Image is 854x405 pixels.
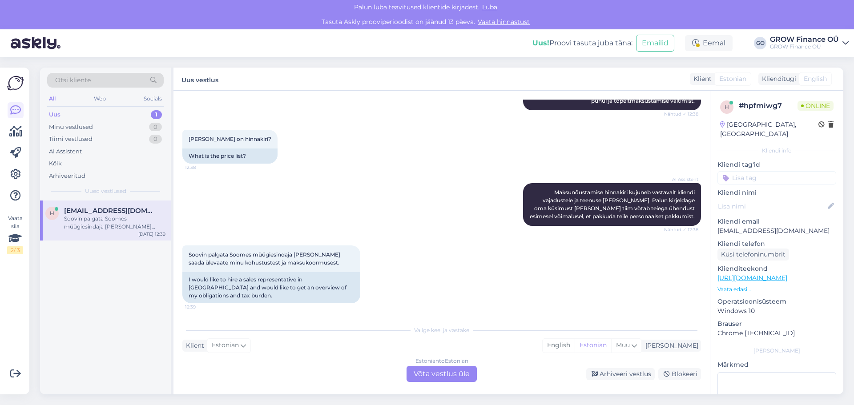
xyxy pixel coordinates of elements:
div: Võta vestlus üle [407,366,477,382]
input: Lisa tag [717,171,836,184]
input: Lisa nimi [718,201,826,211]
span: Estonian [212,341,239,350]
div: Vaata siia [7,214,23,254]
span: h [725,104,729,110]
div: All [47,93,57,104]
label: Uus vestlus [181,73,218,85]
div: Estonian to Estonian [415,357,468,365]
div: [PERSON_NAME] [642,341,698,350]
p: Operatsioonisüsteem [717,297,836,306]
p: Kliendi nimi [717,188,836,197]
div: Kõik [49,159,62,168]
div: Arhiveeritud [49,172,85,180]
a: Vaata hinnastust [475,18,532,26]
span: Muu [616,341,630,349]
div: # hpfmiwg7 [739,100,798,111]
span: 12:39 [185,304,218,310]
p: Kliendi tag'id [717,160,836,169]
span: Nähtud ✓ 12:38 [664,111,698,117]
div: Klient [690,74,712,84]
div: GROW Finance OÜ [770,43,839,50]
span: Nähtud ✓ 12:38 [664,226,698,233]
a: [URL][DOMAIN_NAME] [717,274,787,282]
span: Luba [479,3,500,11]
div: GROW Finance OÜ [770,36,839,43]
span: Uued vestlused [85,187,126,195]
button: Emailid [636,35,674,52]
p: Kliendi email [717,217,836,226]
p: Chrome [TECHNICAL_ID] [717,329,836,338]
span: Maksunõustamise hinnakiri kujuneb vastavalt kliendi vajadustele ja teenuse [PERSON_NAME]. Palun k... [530,189,696,220]
div: Tiimi vestlused [49,135,93,144]
div: Minu vestlused [49,123,93,132]
div: Eemal [685,35,733,51]
div: Klienditugi [758,74,796,84]
b: Uus! [532,39,549,47]
div: [GEOGRAPHIC_DATA], [GEOGRAPHIC_DATA] [720,120,818,139]
span: Online [798,101,834,111]
div: Valige keel ja vastake [182,326,701,334]
div: 0 [149,135,162,144]
span: Otsi kliente [55,76,91,85]
div: Küsi telefoninumbrit [717,249,789,261]
img: Askly Logo [7,75,24,92]
div: Soovin palgata Soomes müügiesindaja [PERSON_NAME] saada ülevaate minu kohustustest ja maksukoormu... [64,215,165,231]
span: AI Assistent [665,176,698,183]
span: helari.pallas@gmail.com [64,207,157,215]
span: Estonian [719,74,746,84]
div: What is the price list? [182,148,278,164]
div: [PERSON_NAME] [717,347,836,355]
div: Proovi tasuta juba täna: [532,38,632,48]
p: [EMAIL_ADDRESS][DOMAIN_NAME] [717,226,836,236]
div: AI Assistent [49,147,82,156]
p: Märkmed [717,360,836,369]
div: Socials [142,93,164,104]
div: [DATE] 12:39 [138,231,165,237]
div: 2 / 3 [7,246,23,254]
p: Windows 10 [717,306,836,316]
p: Brauser [717,319,836,329]
div: Web [92,93,108,104]
div: 1 [151,110,162,119]
span: Soovin palgata Soomes müügiesindaja [PERSON_NAME] saada ülevaate minu kohustustest ja maksukoormu... [189,251,342,266]
div: Arhiveeri vestlus [586,368,655,380]
p: Kliendi telefon [717,239,836,249]
span: English [804,74,827,84]
div: Blokeeri [658,368,701,380]
span: 12:38 [185,164,218,171]
div: I would like to hire a sales representative in [GEOGRAPHIC_DATA] and would like to get an overvie... [182,272,360,303]
div: 0 [149,123,162,132]
span: [PERSON_NAME] on hinnakiri? [189,136,271,142]
div: Klient [182,341,204,350]
div: GO [754,37,766,49]
p: Klienditeekond [717,264,836,273]
div: Uus [49,110,60,119]
div: Estonian [575,339,611,352]
div: English [543,339,575,352]
p: Vaata edasi ... [717,285,836,293]
a: GROW Finance OÜGROW Finance OÜ [770,36,849,50]
div: Kliendi info [717,147,836,155]
span: h [50,210,54,217]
